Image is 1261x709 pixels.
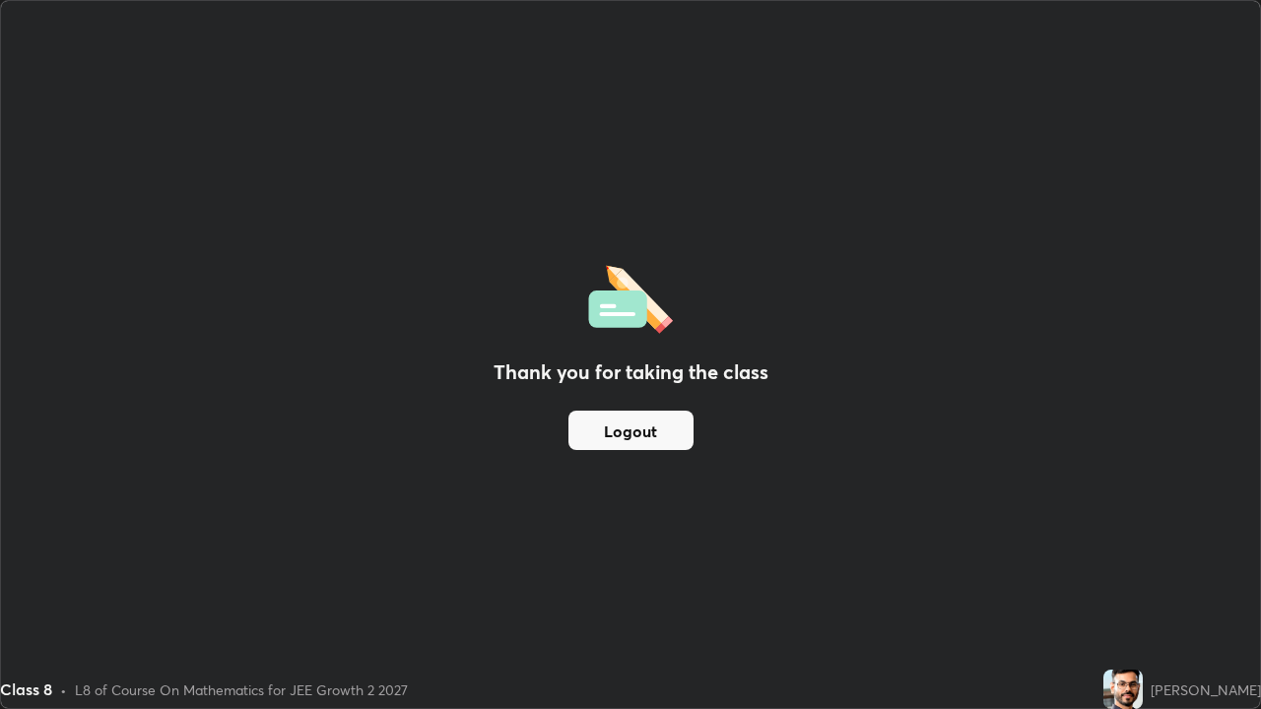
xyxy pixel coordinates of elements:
button: Logout [568,411,694,450]
div: L8 of Course On Mathematics for JEE Growth 2 2027 [75,679,408,700]
div: • [60,679,67,700]
h2: Thank you for taking the class [494,357,768,387]
img: ca0f5e163b6a4e08bc0bbfa0484aee76.jpg [1103,670,1143,709]
div: [PERSON_NAME] [1151,679,1261,700]
img: offlineFeedback.1438e8b3.svg [588,259,673,334]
